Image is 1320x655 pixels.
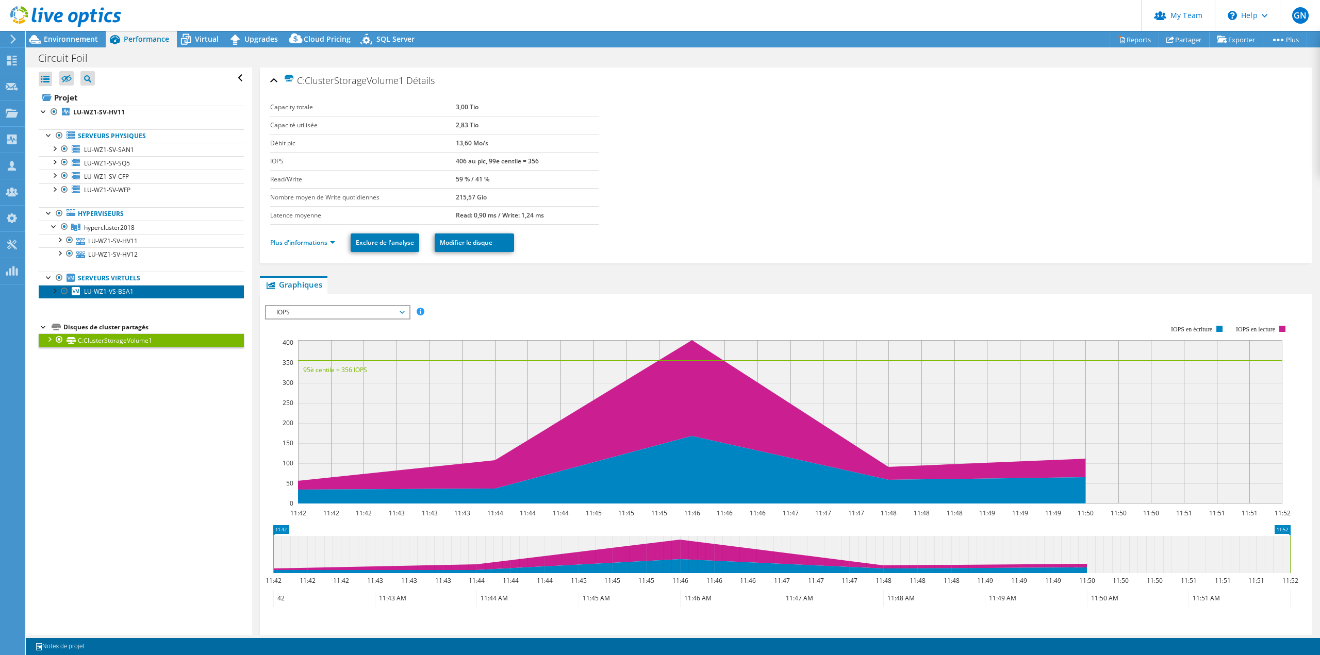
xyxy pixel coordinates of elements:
[283,439,293,447] text: 150
[651,509,667,517] text: 11:45
[469,576,485,585] text: 11:44
[39,234,244,247] a: LU-WZ1-SV-HV11
[1263,31,1307,47] a: Plus
[1012,509,1028,517] text: 11:49
[456,175,489,183] b: 59 % / 41 %
[1011,576,1027,585] text: 11:49
[1236,326,1275,333] text: IOPS en lecture
[848,509,864,517] text: 11:47
[586,509,602,517] text: 11:45
[367,576,383,585] text: 11:43
[783,509,799,517] text: 11:47
[914,509,930,517] text: 11:48
[270,102,456,112] label: Capacity totale
[947,509,963,517] text: 11:48
[881,509,897,517] text: 11:48
[1176,509,1192,517] text: 11:51
[435,233,514,252] a: Modifier le disque
[290,509,306,517] text: 11:42
[283,338,293,347] text: 400
[456,157,539,165] b: 406 au pic, 99e centile = 356
[1248,576,1264,585] text: 11:51
[284,74,404,86] span: C:ClusterStorageVolume1
[39,143,244,156] a: LU-WZ1-SV-SAN1
[1147,576,1163,585] text: 11:50
[1292,7,1309,24] span: GN
[1143,509,1159,517] text: 11:50
[740,576,756,585] text: 11:46
[283,378,293,387] text: 300
[39,170,244,183] a: LU-WZ1-SV-CFP
[39,285,244,298] a: LU-WZ1-VS-BSA1
[84,172,129,181] span: LU-WZ1-SV-CFP
[672,576,688,585] text: 11:46
[435,576,451,585] text: 11:43
[283,398,293,407] text: 250
[487,509,503,517] text: 11:44
[271,306,404,318] span: IOPS
[1045,509,1061,517] text: 11:49
[604,576,620,585] text: 11:45
[270,174,456,184] label: Read/Write
[1181,576,1197,585] text: 11:51
[270,156,456,166] label: IOPS
[456,103,478,111] b: 3,00 Tio
[638,576,654,585] text: 11:45
[503,576,519,585] text: 11:44
[553,509,569,517] text: 11:44
[195,34,219,44] span: Virtual
[84,186,130,194] span: LU-WZ1-SV-WFP
[73,108,125,116] b: LU-WZ1-SV-HV11
[1078,509,1094,517] text: 11:50
[323,509,339,517] text: 11:42
[39,129,244,143] a: Serveurs physiques
[406,74,435,87] span: Détails
[454,509,470,517] text: 11:43
[270,192,456,203] label: Nombre moyen de Write quotidiennes
[63,321,244,333] div: Disques de cluster partagés
[356,509,372,517] text: 11:42
[39,333,244,347] a: C:ClusterStorageVolume1
[266,576,282,585] text: 11:42
[910,576,926,585] text: 11:48
[977,576,993,585] text: 11:49
[39,106,244,119] a: LU-WZ1-SV-HV11
[84,287,134,296] span: LU-WZ1-VS-BSA1
[39,183,244,197] a: LU-WZ1-SV-WFP
[706,576,722,585] text: 11:46
[265,279,322,290] span: Graphiques
[1209,509,1225,517] text: 11:51
[351,233,419,252] a: Exclure de l'analyse
[303,365,367,374] text: 95è centile = 356 IOPS
[1242,509,1258,517] text: 11:51
[283,459,293,467] text: 100
[1110,31,1159,47] a: Reports
[876,576,892,585] text: 11:48
[1275,509,1291,517] text: 11:52
[270,120,456,130] label: Capacité utilisée
[1171,326,1212,333] text: IOPS en écriture
[979,509,995,517] text: 11:49
[304,34,351,44] span: Cloud Pricing
[84,145,134,154] span: LU-WZ1-SV-SAN1
[39,156,244,170] a: LU-WZ1-SV-SQ5
[401,576,417,585] text: 11:43
[618,509,634,517] text: 11:45
[286,479,293,488] text: 50
[774,576,790,585] text: 11:47
[244,34,278,44] span: Upgrades
[717,509,733,517] text: 11:46
[520,509,536,517] text: 11:44
[84,223,135,232] span: hypercluster2018
[456,121,478,129] b: 2,83 Tio
[1045,576,1061,585] text: 11:49
[1111,509,1127,517] text: 11:50
[571,576,587,585] text: 11:45
[39,89,244,106] a: Projet
[1159,31,1210,47] a: Partager
[283,418,293,427] text: 200
[39,272,244,285] a: Serveurs virtuels
[389,509,405,517] text: 11:43
[270,138,456,148] label: Débit pic
[1113,576,1129,585] text: 11:50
